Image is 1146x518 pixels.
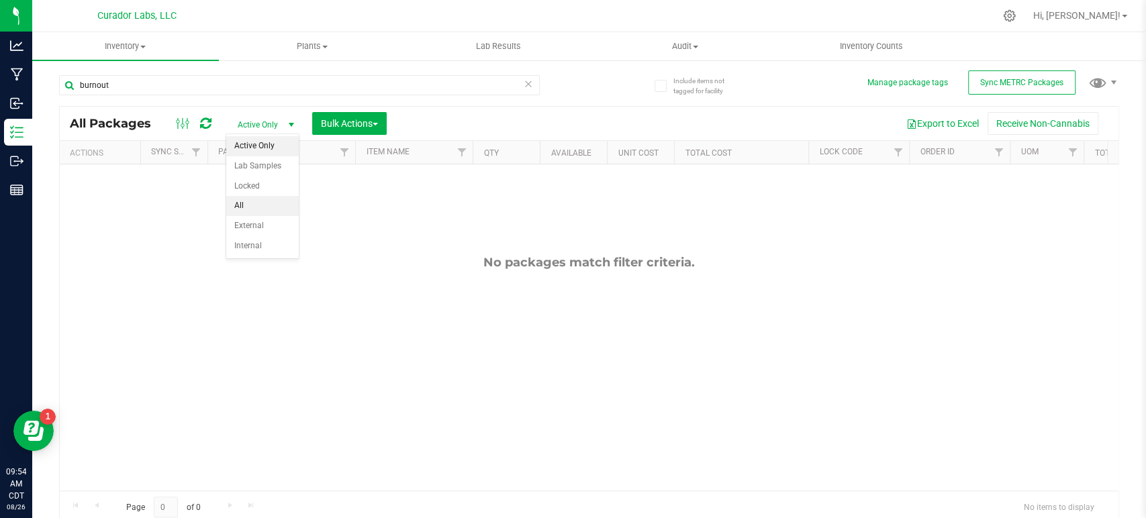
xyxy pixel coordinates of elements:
span: Curador Labs, LLC [97,10,177,21]
a: Total Cost [685,148,731,158]
li: All [226,196,299,216]
a: Filter [887,141,909,164]
inline-svg: Outbound [10,154,23,168]
span: Sync METRC Packages [980,78,1063,87]
a: Audit [591,32,778,60]
p: 09:54 AM CDT [6,466,26,502]
button: Export to Excel [898,112,988,135]
input: Search Package ID, Item Name, SKU, Lot or Part Number... [59,75,540,95]
a: Package ID [218,147,264,156]
span: All Packages [70,116,164,131]
iframe: Resource center unread badge [40,409,56,425]
a: Available [551,148,591,158]
button: Sync METRC Packages [968,70,1076,95]
li: Lab Samples [226,156,299,176]
span: Plants [220,40,405,52]
span: Hi, [PERSON_NAME]! [1033,10,1120,21]
span: Include items not tagged for facility [673,76,740,96]
p: 08/26 [6,502,26,512]
iframe: Resource center [13,411,54,451]
a: Filter [333,141,355,164]
span: Lab Results [458,40,539,52]
a: Filter [450,141,473,164]
span: Inventory Counts [822,40,921,52]
li: External [226,216,299,236]
span: Page of 0 [115,497,211,517]
li: Locked [226,176,299,197]
a: Qty [483,148,498,158]
a: Lock Code [819,147,862,156]
div: Manage settings [1001,9,1018,22]
a: Order Id [920,147,954,156]
div: Actions [70,148,135,158]
inline-svg: Manufacturing [10,68,23,81]
a: Inventory [32,32,219,60]
a: Inventory Counts [778,32,965,60]
div: No packages match filter criteria. [60,255,1118,270]
li: Active Only [226,136,299,156]
inline-svg: Inbound [10,97,23,110]
a: Lab Results [405,32,591,60]
span: Clear [524,75,533,93]
span: Inventory [32,40,219,52]
a: Unit Cost [618,148,658,158]
a: Filter [1061,141,1084,164]
inline-svg: Reports [10,183,23,197]
a: Item Name [366,147,409,156]
button: Bulk Actions [312,112,387,135]
span: Bulk Actions [321,118,378,129]
li: Internal [226,236,299,256]
inline-svg: Analytics [10,39,23,52]
span: No items to display [1013,497,1105,517]
inline-svg: Inventory [10,125,23,139]
a: Plants [219,32,405,60]
a: UOM [1020,147,1038,156]
a: Sync Status [151,147,203,156]
button: Receive Non-Cannabis [988,112,1098,135]
a: Total THC% [1094,148,1143,158]
button: Manage package tags [867,77,948,89]
a: Filter [185,141,207,164]
span: Audit [592,40,777,52]
a: Filter [988,141,1010,164]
